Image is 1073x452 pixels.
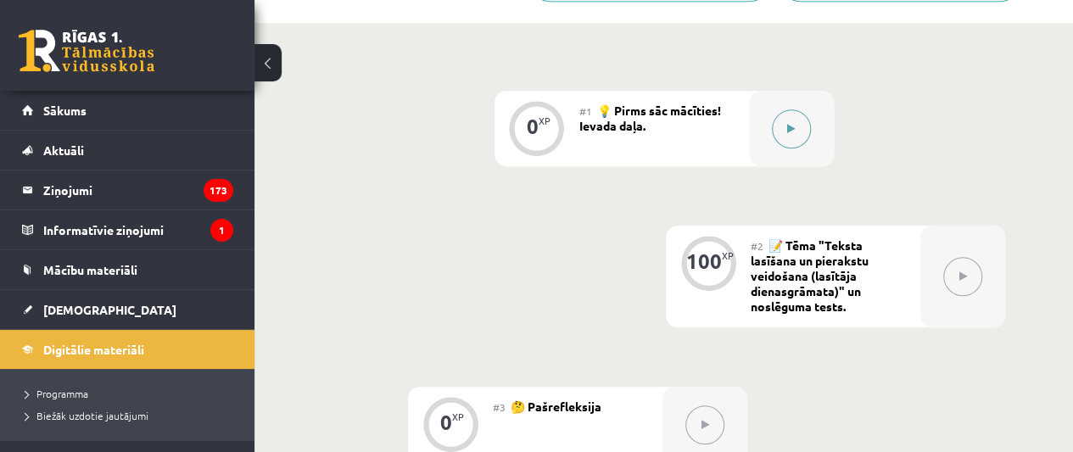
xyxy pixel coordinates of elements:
span: 💡 Pirms sāc mācīties! Ievada daļa. [579,103,721,133]
span: 🤔 Pašrefleksija [511,399,601,414]
legend: Informatīvie ziņojumi [43,210,233,249]
a: Informatīvie ziņojumi1 [22,210,233,249]
legend: Ziņojumi [43,170,233,209]
span: #1 [579,104,592,118]
span: Programma [25,387,88,400]
div: XP [539,116,550,126]
a: Mācību materiāli [22,250,233,289]
div: XP [452,412,464,421]
span: [DEMOGRAPHIC_DATA] [43,302,176,317]
span: Mācību materiāli [43,262,137,277]
a: Aktuāli [22,131,233,170]
span: 📝 Tēma "Teksta lasīšana un pierakstu veidošana (lasītāja dienasgrāmata)" un noslēguma tests. [751,237,869,314]
a: Rīgas 1. Tālmācības vidusskola [19,30,154,72]
i: 1 [210,219,233,242]
a: Digitālie materiāli [22,330,233,369]
a: Sākums [22,91,233,130]
a: Biežāk uzdotie jautājumi [25,408,238,423]
div: 0 [440,415,452,430]
a: [DEMOGRAPHIC_DATA] [22,290,233,329]
div: XP [722,251,734,260]
span: Biežāk uzdotie jautājumi [25,409,148,422]
a: Programma [25,386,238,401]
div: 100 [686,254,722,269]
a: Ziņojumi173 [22,170,233,209]
i: 173 [204,179,233,202]
span: Aktuāli [43,142,84,158]
span: #3 [493,400,506,414]
div: 0 [527,119,539,134]
span: #2 [751,239,763,253]
span: Sākums [43,103,87,118]
span: Digitālie materiāli [43,342,144,357]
